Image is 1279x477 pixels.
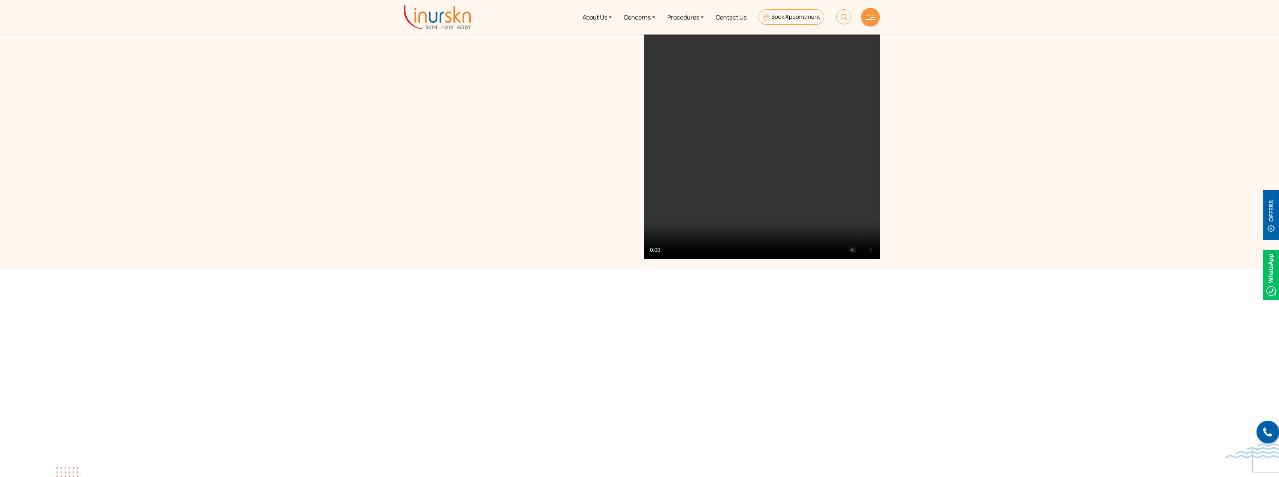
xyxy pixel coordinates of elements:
[759,9,824,25] a: Book Appointment
[1263,270,1279,278] a: Whatsappicon
[836,9,851,24] img: HeaderSearch
[866,15,875,20] img: hamLine.svg
[404,5,471,29] img: inurskn-logo
[1225,443,1279,458] img: bluewave
[771,13,820,21] span: Book Appointment
[1263,250,1279,300] img: Whatsappicon
[661,3,710,31] a: Procedures
[1263,190,1279,240] img: offerBt
[576,3,618,31] a: About Us
[618,3,661,31] a: Concerns
[710,3,753,31] a: Contact Us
